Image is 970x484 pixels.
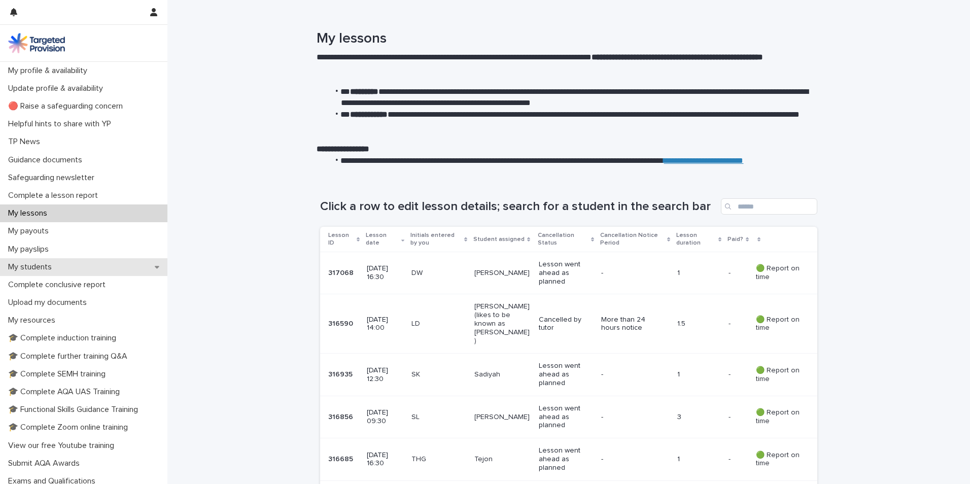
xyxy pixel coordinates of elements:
p: 316935 [328,368,355,379]
p: - [729,267,733,278]
p: - [729,368,733,379]
p: More than 24 hours notice [601,316,657,333]
p: SL [411,413,466,422]
tr: 316935316935 [DATE] 12:30SKSadiyahLesson went ahead as planned-1-- 🟢 Report on time [320,354,817,396]
p: 🟢 Report on time [756,264,801,282]
p: Helpful hints to share with YP [4,119,119,129]
tr: 316590316590 [DATE] 14:00LD[PERSON_NAME] (likes to be known as [PERSON_NAME])Cancelled by tutorMo... [320,294,817,354]
p: Complete conclusive report [4,280,114,290]
p: - [601,370,657,379]
p: - [729,411,733,422]
p: - [601,413,657,422]
p: 3 [677,413,720,422]
p: 🎓 Complete further training Q&A [4,352,135,361]
p: My payslips [4,245,57,254]
p: 🟢 Report on time [756,316,801,333]
p: 🎓 Complete induction training [4,333,124,343]
p: Upload my documents [4,298,95,307]
tr: 316856316856 [DATE] 09:30SL[PERSON_NAME]Lesson went ahead as planned-3-- 🟢 Report on time [320,396,817,438]
p: My lessons [4,209,55,218]
h1: My lessons [317,30,814,48]
p: 🎓 Functional Skills Guidance Training [4,405,146,414]
p: Paid? [727,234,743,245]
p: [PERSON_NAME] [474,413,531,422]
p: 1.5 [677,320,720,328]
p: Tejon [474,455,531,464]
tr: 316685316685 [DATE] 16:30THGTejonLesson went ahead as planned-1-- 🟢 Report on time [320,438,817,480]
p: 🎓 Complete Zoom online training [4,423,136,432]
p: Initials entered by you [410,230,461,249]
p: My profile & availability [4,66,95,76]
p: Lesson date [366,230,399,249]
p: 1 [677,455,720,464]
p: 316590 [328,318,355,328]
p: 🎓 Complete AQA UAS Training [4,387,128,397]
img: M5nRWzHhSzIhMunXDL62 [8,33,65,53]
p: 🟢 Report on time [756,451,801,468]
p: Submit AQA Awards [4,459,88,468]
p: [PERSON_NAME] (likes to be known as [PERSON_NAME]) [474,302,531,345]
tr: 317068317068 [DATE] 16:30DW[PERSON_NAME]Lesson went ahead as planned-1-- 🟢 Report on time [320,252,817,294]
p: - [601,455,657,464]
p: Cancelled by tutor [539,316,593,333]
p: 🟢 Report on time [756,408,801,426]
p: 🟢 Report on time [756,366,801,384]
p: Lesson went ahead as planned [539,404,593,430]
p: 316685 [328,453,355,464]
p: View our free Youtube training [4,441,122,451]
p: My resources [4,316,63,325]
p: THG [411,455,466,464]
p: [DATE] 14:00 [367,316,403,333]
p: [DATE] 09:30 [367,408,403,426]
p: My payouts [4,226,57,236]
p: Lesson went ahead as planned [539,446,593,472]
p: Safeguarding newsletter [4,173,102,183]
p: Lesson went ahead as planned [539,260,593,286]
p: [DATE] 12:30 [367,366,403,384]
p: My students [4,262,60,272]
p: TP News [4,137,48,147]
h1: Click a row to edit lesson details; search for a student in the search bar [320,199,717,214]
p: SK [411,370,466,379]
p: Cancellation Status [538,230,588,249]
p: 1 [677,370,720,379]
p: - [729,318,733,328]
input: Search [721,198,817,215]
p: Lesson duration [676,230,715,249]
p: Cancellation Notice Period [600,230,665,249]
p: Guidance documents [4,155,90,165]
p: [DATE] 16:30 [367,264,403,282]
p: 1 [677,269,720,278]
p: 🎓 Complete SEMH training [4,369,114,379]
p: LD [411,320,466,328]
p: DW [411,269,466,278]
p: Sadiyah [474,370,531,379]
p: 317068 [328,267,356,278]
p: 316856 [328,411,355,422]
p: - [601,269,657,278]
p: Lesson ID [328,230,354,249]
p: Update profile & availability [4,84,111,93]
p: - [729,453,733,464]
p: Lesson went ahead as planned [539,362,593,387]
p: Complete a lesson report [4,191,106,200]
p: Student assigned [473,234,525,245]
p: [DATE] 16:30 [367,451,403,468]
p: [PERSON_NAME] [474,269,531,278]
p: 🔴 Raise a safeguarding concern [4,101,131,111]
